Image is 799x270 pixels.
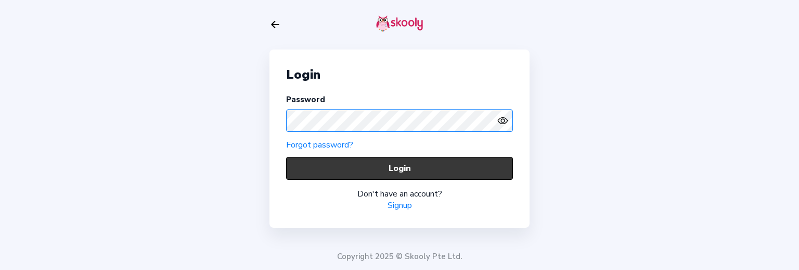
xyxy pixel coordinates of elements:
[286,188,513,200] div: Don't have an account?
[269,19,281,30] button: arrow back outline
[497,115,513,126] button: eye outlineeye off outline
[497,115,508,126] ion-icon: eye outline
[286,139,353,151] a: Forgot password?
[286,94,325,105] label: Password
[286,66,513,83] div: Login
[286,157,513,179] button: Login
[376,15,423,32] img: skooly-logo.png
[388,200,412,211] a: Signup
